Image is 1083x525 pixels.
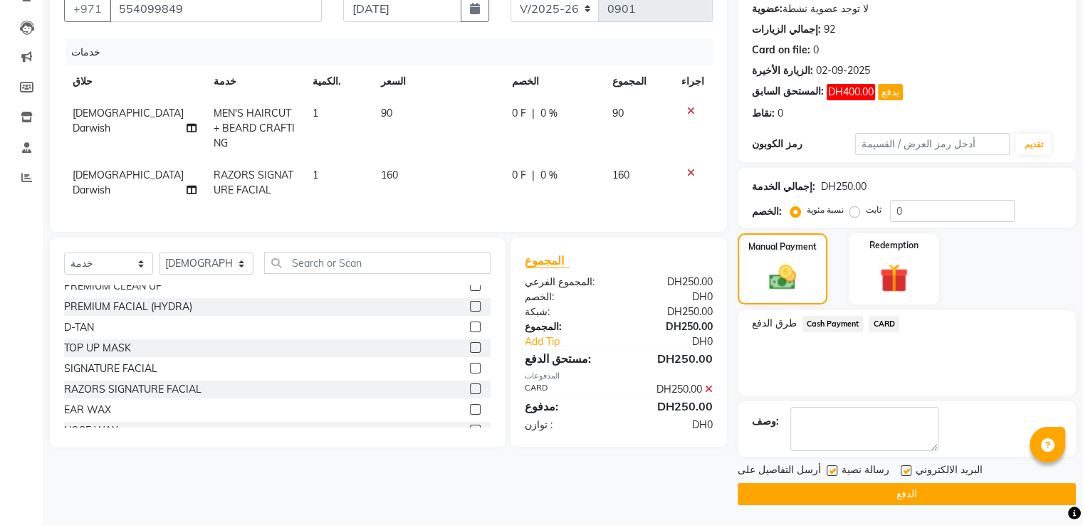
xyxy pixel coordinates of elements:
[64,361,157,376] div: SIGNATURE FACIAL
[813,43,819,58] div: 0
[604,65,673,97] th: المجموع
[514,275,619,290] div: المجموع الفرعي:
[64,279,162,294] div: PREMIUM CLEAN UP
[778,106,783,121] div: 0
[514,382,619,397] div: CARD
[869,239,919,252] label: Redemption
[619,350,723,367] div: DH250.00
[73,107,184,134] span: [DEMOGRAPHIC_DATA] Darwish
[381,169,398,181] span: 160
[916,462,983,480] span: البريد الالكتروني
[619,418,723,433] div: DH0
[525,370,713,382] div: المدفوعات
[512,106,526,121] span: 0 F
[752,22,821,37] div: إجمالي الزيارات:
[514,319,619,334] div: المجموع:
[503,65,603,97] th: الخصم
[752,316,797,331] span: طرق الدفع
[372,65,503,97] th: السعر
[619,319,723,334] div: DH250.00
[64,299,192,314] div: PREMIUM FACIAL (HYDRA)
[752,84,824,100] div: المستحق السابق:
[205,65,304,97] th: خدمة
[1015,134,1051,155] button: تقديم
[532,168,535,183] span: |
[871,260,917,296] img: _gift.svg
[752,414,779,429] div: وصف:
[738,483,1076,505] button: الدفع
[514,398,619,415] div: مدفوع:
[514,334,636,349] a: Add Tip
[824,22,835,37] div: 92
[64,423,118,438] div: NOSE WAX
[752,137,855,152] div: رمز الكوبون
[752,1,783,16] div: عضوية:
[869,316,899,332] span: CARD
[66,39,723,65] div: خدمات
[64,65,205,97] th: حلاق
[738,462,821,480] span: أرسل التفاصيل على
[514,304,619,319] div: شبكة:
[313,107,318,120] span: 1
[752,204,782,219] div: الخصم:
[619,290,723,304] div: DH0
[264,252,491,274] input: Search or Scan
[514,350,619,367] div: مستحق الدفع:
[512,168,526,183] span: 0 F
[532,106,535,121] span: |
[866,203,881,216] label: ثابت
[673,65,713,97] th: اجراء
[214,107,295,149] span: MEN'S HAIRCUT + BEARD CRAFTING
[752,43,810,58] div: Card on file:
[855,133,1010,155] input: أدخل رمز العرض / القسيمة
[802,316,864,332] span: Cash Payment
[619,398,723,415] div: DH250.00
[64,403,111,418] div: EAR WAX
[381,107,392,120] span: 90
[752,106,775,121] div: نقاط:
[525,253,570,268] span: المجموع
[752,63,813,78] div: الزيارة الأخيرة:
[821,179,867,194] div: DH250.00
[612,169,629,181] span: 160
[514,418,619,433] div: توازن :
[214,169,293,196] span: RAZORS SIGNATURE FACIAL
[752,179,815,194] div: إجمالي الخدمة:
[760,262,805,293] img: _cash.svg
[619,275,723,290] div: DH250.00
[816,63,870,78] div: 02-09-2025
[878,84,903,100] button: يدفع
[827,84,875,100] span: DH400.00
[807,203,844,216] label: نسبة مئوية
[64,320,94,335] div: D-TAN
[514,290,619,304] div: الخصم:
[612,107,624,120] span: 90
[64,382,202,397] div: RAZORS SIGNATURE FACIAL
[636,334,723,349] div: DH0
[73,169,184,196] span: [DEMOGRAPHIC_DATA] Darwish
[304,65,372,97] th: الكمية.
[313,169,318,181] span: 1
[540,106,558,121] span: 0 %
[748,240,817,253] label: Manual Payment
[619,304,723,319] div: DH250.00
[540,168,558,183] span: 0 %
[619,382,723,397] div: DH250.00
[752,1,1062,16] div: لا توجد عضوية نشطة
[64,341,131,356] div: TOP UP MASK
[842,462,889,480] span: رسالة نصية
